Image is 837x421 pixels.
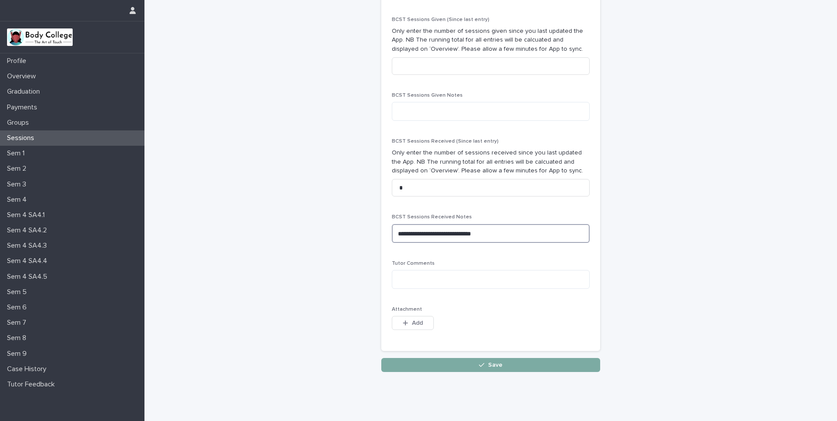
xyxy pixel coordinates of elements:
span: Tutor Comments [392,261,435,266]
span: Attachment [392,307,422,312]
p: Sem 9 [4,350,34,358]
p: Sem 4 SA4.5 [4,273,54,281]
p: Sem 5 [4,288,34,296]
img: xvtzy2PTuGgGH0xbwGb2 [7,28,73,46]
p: Graduation [4,88,47,96]
p: Sem 1 [4,149,32,158]
p: Profile [4,57,33,65]
p: Sem 7 [4,319,33,327]
p: Groups [4,119,36,127]
p: Only enter the number of sessions given since you last updated the App. NB The running total for ... [392,27,590,54]
p: Overview [4,72,43,81]
p: Only enter the number of sessions received since you last updated the App. NB The running total f... [392,148,590,175]
p: Payments [4,103,44,112]
p: Sem 3 [4,180,33,189]
span: Save [488,362,503,368]
button: Save [381,358,600,372]
p: Sem 2 [4,165,33,173]
p: Sem 6 [4,303,34,312]
p: Sem 4 [4,196,34,204]
p: Sessions [4,134,41,142]
p: Case History [4,365,53,373]
p: Sem 4 SA4.4 [4,257,54,265]
p: Sem 8 [4,334,33,342]
p: Sem 4 SA4.2 [4,226,54,235]
p: Sem 4 SA4.3 [4,242,54,250]
span: Add [412,320,423,326]
button: Add [392,316,434,330]
span: BCST Sessions Given (Since last entry) [392,17,489,22]
p: Sem 4 SA4.1 [4,211,52,219]
p: Tutor Feedback [4,380,62,389]
span: BCST Sessions Given Notes [392,93,463,98]
span: BCST Sessions Received Notes [392,214,472,220]
span: BCST Sessions Received (Since last entry) [392,139,499,144]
